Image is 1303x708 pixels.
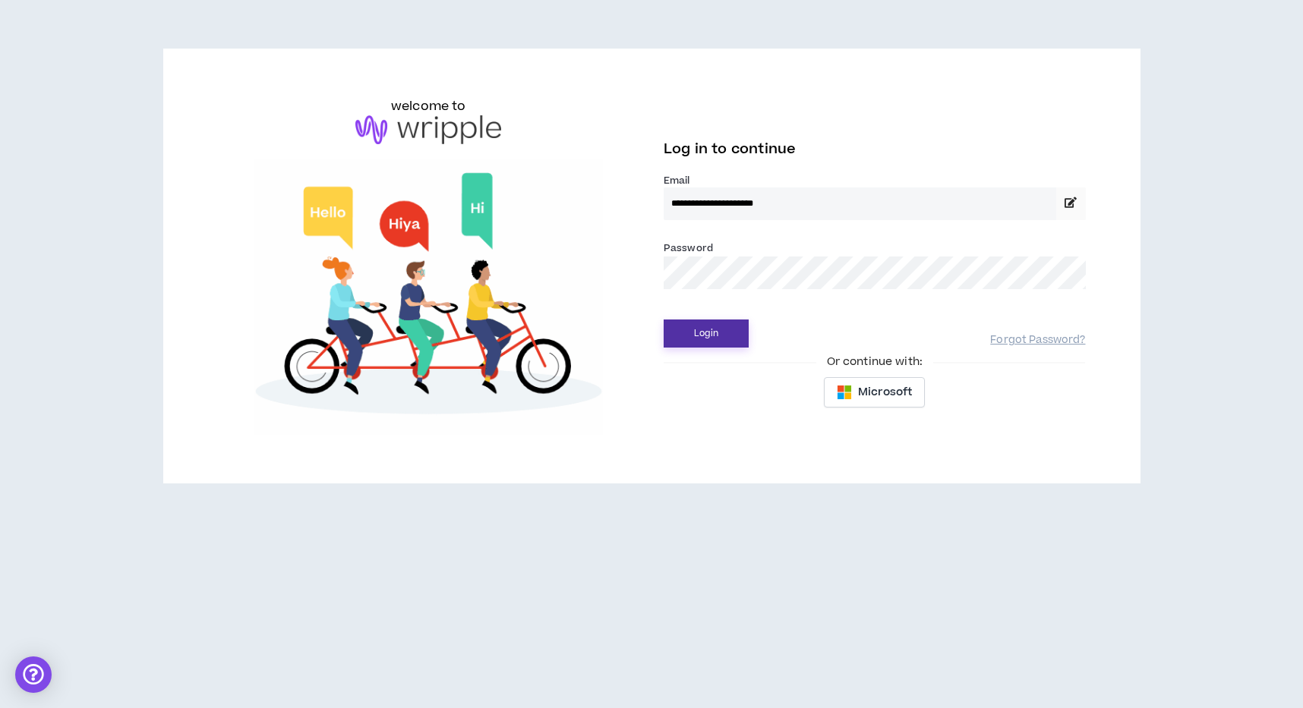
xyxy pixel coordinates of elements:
span: Microsoft [858,384,912,401]
label: Password [664,241,713,255]
span: Or continue with: [816,354,933,370]
div: Open Intercom Messenger [15,656,52,693]
img: logo-brand.png [355,115,501,144]
h6: welcome to [391,97,466,115]
button: Microsoft [824,377,925,407]
label: Email [664,174,1086,187]
button: Login [664,319,749,348]
img: Welcome to Wripple [218,159,640,436]
span: Log in to continue [664,140,796,159]
a: Forgot Password? [990,333,1085,348]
